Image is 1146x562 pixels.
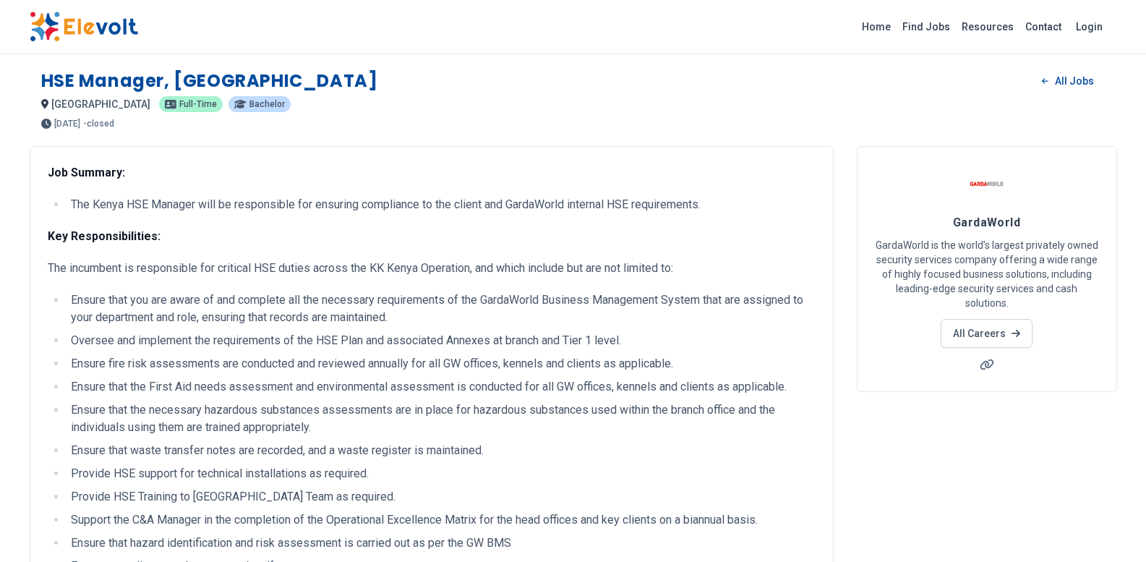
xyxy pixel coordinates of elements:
[856,15,897,38] a: Home
[1067,12,1111,41] a: Login
[48,260,816,277] p: The incumbent is responsible for critical HSE duties across the KK Kenya Operation, and which inc...
[897,15,956,38] a: Find Jobs
[67,511,816,529] li: Support the C&A Manager in the completion of the Operational Excellence Matrix for the head offic...
[67,196,816,213] li: The Kenya HSE Manager will be responsible for ensuring compliance to the client and GardaWorld in...
[67,378,816,396] li: Ensure that the First Aid needs assessment and environmental assessment is conducted for all GW o...
[41,69,378,93] h1: HSE Manager, [GEOGRAPHIC_DATA]
[249,100,285,108] span: Bachelor
[956,15,1019,38] a: Resources
[51,98,150,110] span: [GEOGRAPHIC_DATA]
[67,355,816,372] li: Ensure fire risk assessments are conducted and reviewed annually for all GW offices, kennels and ...
[953,216,1021,229] span: GardaWorld
[67,332,816,349] li: Oversee and implement the requirements of the HSE Plan and associated Annexes at branch and Tier ...
[1019,15,1067,38] a: Contact
[30,12,138,42] img: Elevolt
[48,166,125,179] strong: Job Summary:
[941,319,1032,348] a: All Careers
[54,119,80,128] span: [DATE]
[83,119,114,128] p: - closed
[67,465,816,482] li: Provide HSE support for technical installations as required.
[67,442,816,459] li: Ensure that waste transfer notes are recorded, and a waste register is maintained.
[179,100,217,108] span: Full-time
[875,238,1099,310] p: GardaWorld is the world’s largest privately owned security services company offering a wide range...
[67,535,816,552] li: Ensure that hazard identification and risk assessment is carried out as per the GW BMS
[67,291,816,326] li: Ensure that you are aware of and complete all the necessary requirements of the GardaWorld Busine...
[969,164,1005,200] img: GardaWorld
[67,401,816,436] li: Ensure that the necessary hazardous substances assessments are in place for hazardous substances ...
[48,229,161,243] strong: Key Responsibilities:
[67,488,816,506] li: Provide HSE Training to [GEOGRAPHIC_DATA] Team as required.
[1030,70,1105,92] a: All Jobs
